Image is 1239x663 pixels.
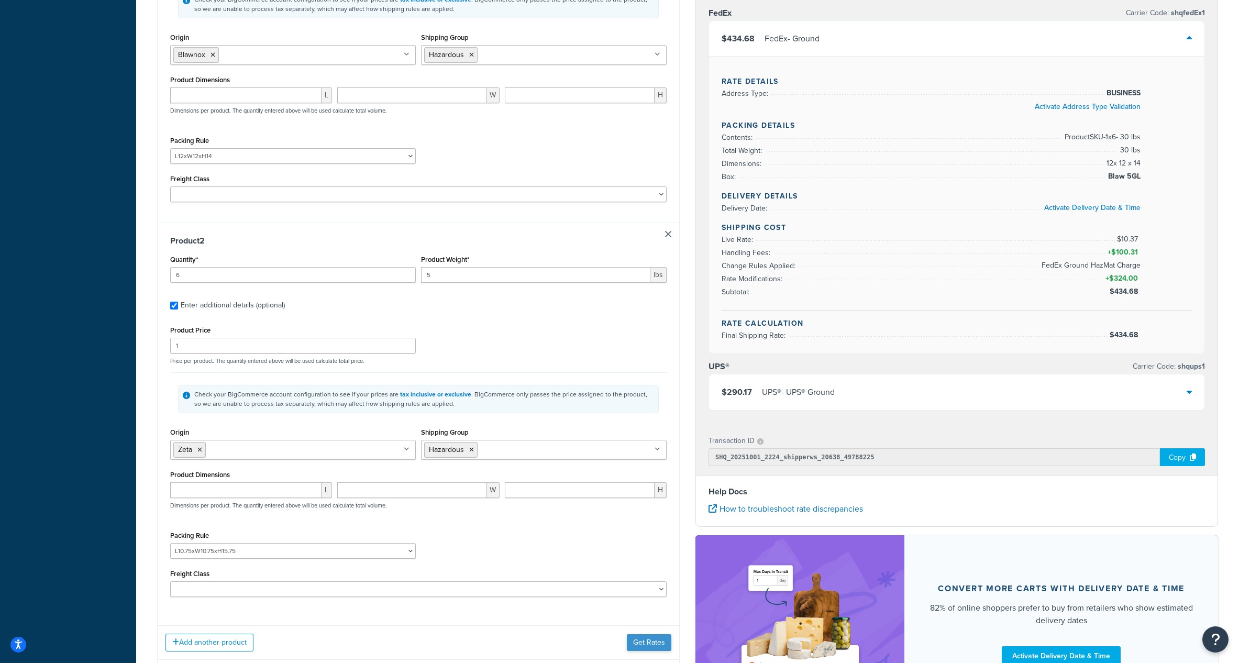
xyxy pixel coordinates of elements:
[1105,246,1141,259] span: +
[1062,131,1141,143] span: Product SKU-1 x 6 - 30 lbs
[1044,202,1141,213] a: Activate Delivery Date & Time
[1133,359,1205,374] p: Carrier Code:
[421,428,469,436] label: Shipping Group
[170,267,416,283] input: 0
[722,191,1192,202] h4: Delivery Details
[722,286,752,297] span: Subtotal:
[168,107,387,114] p: Dimensions per product. The quantity entered above will be used calculate total volume.
[170,236,667,246] h3: Product 2
[486,87,500,103] span: W
[1104,157,1141,170] span: 12 x 12 x 14
[709,503,863,515] a: How to troubleshoot rate discrepancies
[722,330,788,341] span: Final Shipping Rate:
[194,390,654,408] div: Check your BigCommerce account configuration to see if your prices are . BigCommerce only passes ...
[170,76,230,84] label: Product Dimensions
[722,234,756,245] span: Live Rate:
[1126,6,1205,20] p: Carrier Code:
[722,203,770,214] span: Delivery Date:
[1160,448,1205,466] div: Copy
[178,49,205,60] span: Blawnox
[421,34,469,41] label: Shipping Group
[709,8,732,18] h3: FedEx
[170,326,211,334] label: Product Price
[1104,87,1141,100] span: BUSINESS
[1176,361,1205,372] span: shqups1
[168,357,669,364] p: Price per product. The quantity entered above will be used calculate total price.
[1110,286,1141,297] span: $434.68
[722,273,785,284] span: Rate Modifications:
[421,267,650,283] input: 0.00
[722,88,771,99] span: Address Type:
[170,428,189,436] label: Origin
[722,158,764,169] span: Dimensions:
[1109,273,1141,284] span: $324.00
[1110,329,1141,340] span: $434.68
[1039,259,1141,272] span: FedEx Ground HazMat Charge
[722,260,798,271] span: Change Rules Applied:
[165,634,253,651] button: Add another product
[722,386,752,398] span: $290.17
[170,532,209,539] label: Packing Rule
[665,231,671,237] a: Remove Item
[722,171,738,182] span: Box:
[421,256,469,263] label: Product Weight*
[170,137,209,145] label: Packing Rule
[170,175,209,183] label: Freight Class
[181,298,285,313] div: Enter additional details (optional)
[1169,7,1205,18] span: shqfedEx1
[322,87,332,103] span: L
[322,482,332,498] span: L
[722,318,1192,329] h4: Rate Calculation
[627,634,671,651] button: Get Rates
[1117,234,1141,245] span: $10.37
[1035,101,1141,112] a: Activate Address Type Validation
[722,247,773,258] span: Handling Fees:
[930,602,1193,627] div: 82% of online shoppers prefer to buy from retailers who show estimated delivery dates
[170,570,209,578] label: Freight Class
[722,222,1192,233] h4: Shipping Cost
[765,31,820,46] div: FedEx - Ground
[1103,272,1141,285] span: +
[429,444,464,455] span: Hazardous
[400,390,471,399] a: tax inclusive or exclusive
[709,485,1205,498] h4: Help Docs
[429,49,464,60] span: Hazardous
[722,120,1192,131] h4: Packing Details
[722,132,755,143] span: Contents:
[722,145,765,156] span: Total Weight:
[168,502,387,509] p: Dimensions per product. The quantity entered above will be used calculate total volume.
[1118,144,1141,157] span: 30 lbs
[170,471,230,479] label: Product Dimensions
[486,482,500,498] span: W
[709,434,755,448] p: Transaction ID
[709,361,729,372] h3: UPS®
[655,87,667,103] span: H
[170,302,178,310] input: Enter additional details (optional)
[762,385,835,400] div: UPS® - UPS® Ground
[650,267,667,283] span: lbs
[722,76,1192,87] h4: Rate Details
[655,482,667,498] span: H
[178,444,192,455] span: Zeta
[938,583,1185,594] div: Convert more carts with delivery date & time
[1111,247,1141,258] span: $100.31
[722,32,755,45] span: $434.68
[170,34,189,41] label: Origin
[1105,170,1141,183] span: Blaw 5GL
[1202,626,1229,653] button: Open Resource Center
[170,256,198,263] label: Quantity*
